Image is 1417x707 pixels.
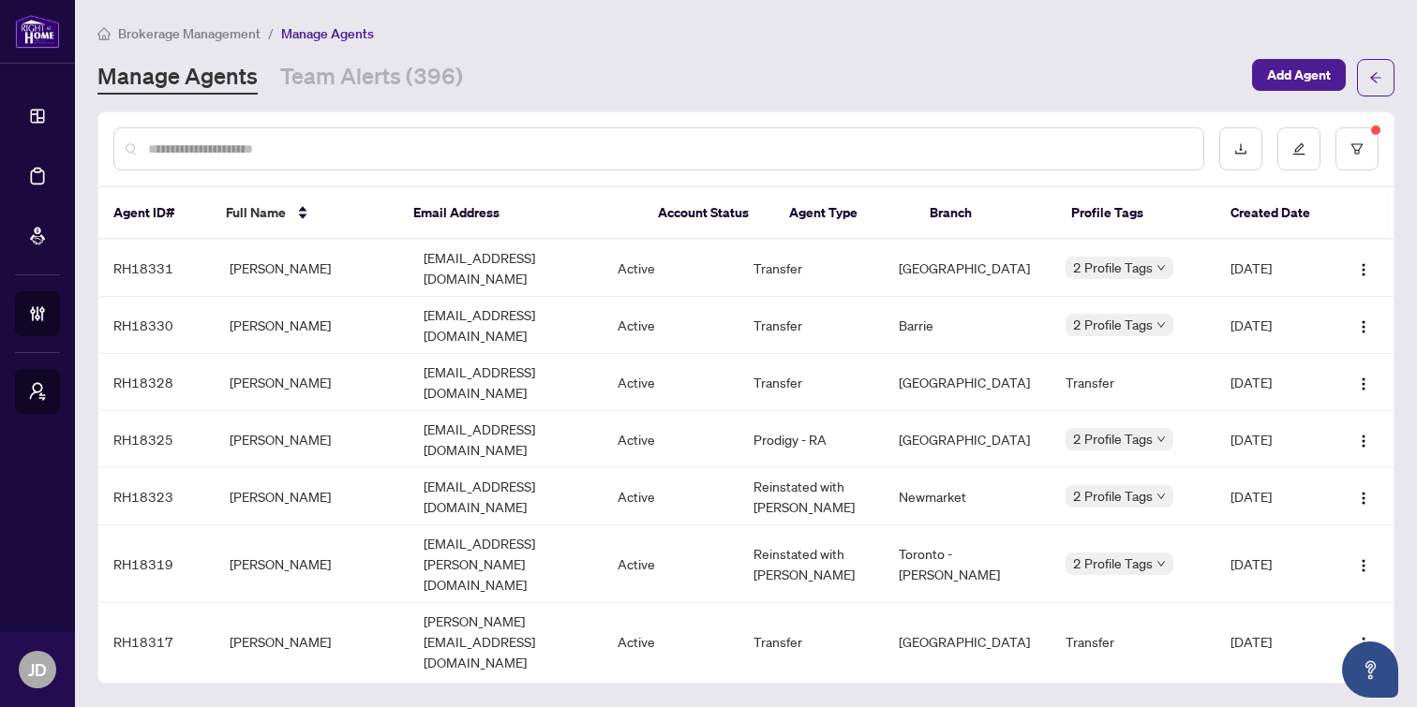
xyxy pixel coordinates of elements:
[1350,142,1364,155] span: filter
[603,297,738,354] td: Active
[738,603,884,681] td: Transfer
[1349,367,1379,397] button: Logo
[409,525,603,603] td: [EMAIL_ADDRESS][PERSON_NAME][DOMAIN_NAME]
[1216,354,1332,411] td: [DATE]
[1156,320,1166,330] span: down
[281,25,374,42] span: Manage Agents
[97,27,111,40] span: home
[215,411,409,468] td: [PERSON_NAME]
[1216,411,1332,468] td: [DATE]
[884,411,1051,468] td: [GEOGRAPHIC_DATA]
[215,468,409,525] td: [PERSON_NAME]
[1073,485,1153,507] span: 2 Profile Tags
[398,187,643,240] th: Email Address
[603,468,738,525] td: Active
[738,297,884,354] td: Transfer
[98,468,215,525] td: RH18323
[1219,127,1262,170] button: download
[98,411,215,468] td: RH18325
[98,187,211,240] th: Agent ID#
[215,354,409,411] td: [PERSON_NAME]
[884,240,1051,297] td: [GEOGRAPHIC_DATA]
[774,187,915,240] th: Agent Type
[98,525,215,603] td: RH18319
[1356,319,1371,334] img: Logo
[603,411,738,468] td: Active
[738,354,884,411] td: Transfer
[884,525,1051,603] td: Toronto - [PERSON_NAME]
[1356,558,1371,573] img: Logo
[1335,127,1379,170] button: filter
[738,468,884,525] td: Reinstated with [PERSON_NAME]
[1252,59,1346,91] button: Add Agent
[1216,240,1332,297] td: [DATE]
[1356,491,1371,506] img: Logo
[738,525,884,603] td: Reinstated with [PERSON_NAME]
[1292,142,1305,155] span: edit
[738,411,884,468] td: Prodigy - RA
[1156,492,1166,501] span: down
[1156,435,1166,444] span: down
[28,382,47,401] span: user-switch
[603,603,738,681] td: Active
[268,22,274,44] li: /
[884,603,1051,681] td: [GEOGRAPHIC_DATA]
[1277,127,1320,170] button: edit
[738,240,884,297] td: Transfer
[1051,354,1216,411] td: Transfer
[1349,626,1379,656] button: Logo
[1349,310,1379,340] button: Logo
[603,240,738,297] td: Active
[1156,559,1166,568] span: down
[1349,424,1379,454] button: Logo
[1073,552,1153,574] span: 2 Profile Tags
[409,411,603,468] td: [EMAIL_ADDRESS][DOMAIN_NAME]
[1349,549,1379,579] button: Logo
[98,240,215,297] td: RH18331
[915,187,1055,240] th: Branch
[1369,71,1382,84] span: arrow-left
[1356,376,1371,391] img: Logo
[1056,187,1216,240] th: Profile Tags
[1216,297,1332,354] td: [DATE]
[409,297,603,354] td: [EMAIL_ADDRESS][DOMAIN_NAME]
[215,525,409,603] td: [PERSON_NAME]
[1342,641,1398,698] button: Open asap
[884,354,1051,411] td: [GEOGRAPHIC_DATA]
[215,603,409,681] td: [PERSON_NAME]
[409,468,603,525] td: [EMAIL_ADDRESS][DOMAIN_NAME]
[409,240,603,297] td: [EMAIL_ADDRESS][DOMAIN_NAME]
[97,61,258,95] a: Manage Agents
[603,354,738,411] td: Active
[118,25,261,42] span: Brokerage Management
[15,14,60,49] img: logo
[409,354,603,411] td: [EMAIL_ADDRESS][DOMAIN_NAME]
[98,354,215,411] td: RH18328
[884,297,1051,354] td: Barrie
[1267,60,1331,90] span: Add Agent
[98,603,215,681] td: RH18317
[603,525,738,603] td: Active
[1356,434,1371,449] img: Logo
[1356,636,1371,651] img: Logo
[1349,253,1379,283] button: Logo
[643,187,774,240] th: Account Status
[211,187,398,240] th: Full Name
[215,297,409,354] td: [PERSON_NAME]
[1216,187,1328,240] th: Created Date
[1156,263,1166,272] span: down
[1234,142,1247,155] span: download
[1051,603,1216,681] td: Transfer
[1216,603,1332,681] td: [DATE]
[1216,468,1332,525] td: [DATE]
[1349,481,1379,511] button: Logo
[215,240,409,297] td: [PERSON_NAME]
[409,603,603,681] td: [PERSON_NAME][EMAIL_ADDRESS][DOMAIN_NAME]
[1356,262,1371,277] img: Logo
[1073,257,1153,278] span: 2 Profile Tags
[1073,314,1153,335] span: 2 Profile Tags
[280,61,463,95] a: Team Alerts (396)
[28,656,47,683] span: JD
[226,202,286,223] span: Full Name
[884,468,1051,525] td: Newmarket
